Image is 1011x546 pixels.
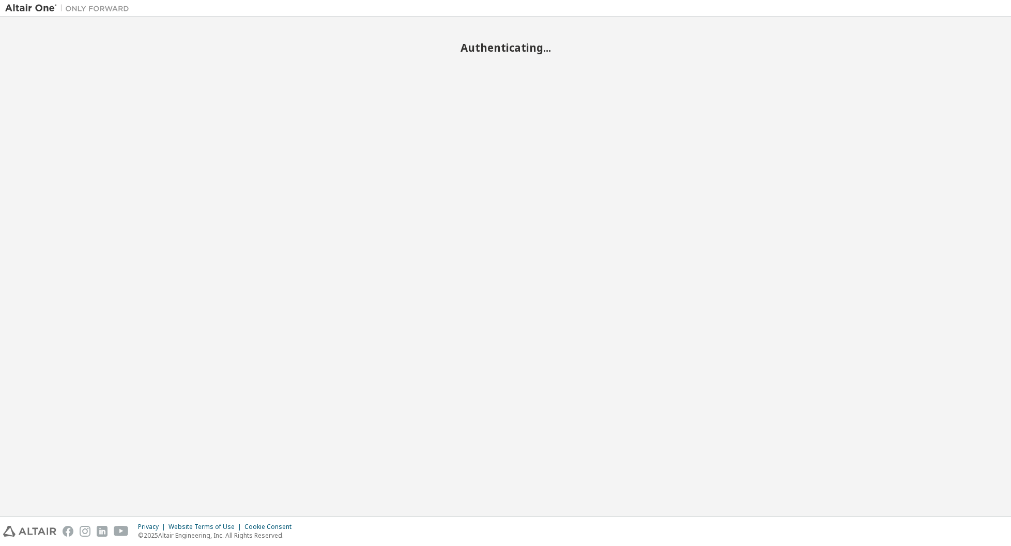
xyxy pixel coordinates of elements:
div: Website Terms of Use [168,523,244,531]
img: altair_logo.svg [3,526,56,537]
img: Altair One [5,3,134,13]
div: Privacy [138,523,168,531]
img: linkedin.svg [97,526,108,537]
div: Cookie Consent [244,523,298,531]
p: © 2025 Altair Engineering, Inc. All Rights Reserved. [138,531,298,540]
img: youtube.svg [114,526,129,537]
h2: Authenticating... [5,41,1006,54]
img: facebook.svg [63,526,73,537]
img: instagram.svg [80,526,90,537]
